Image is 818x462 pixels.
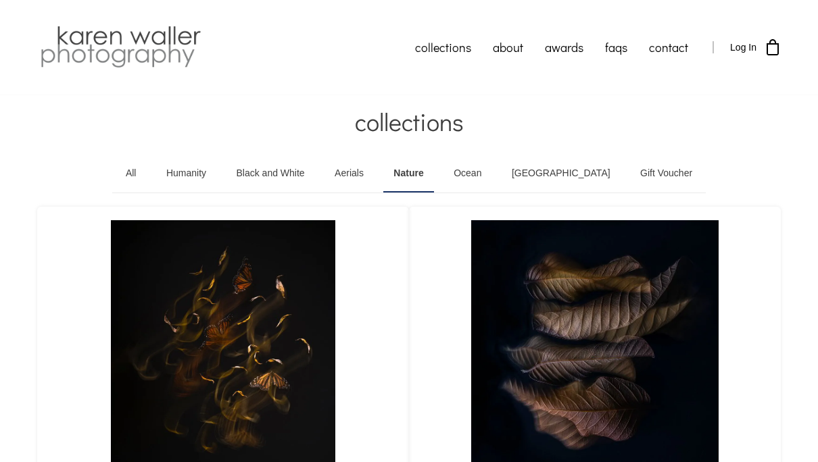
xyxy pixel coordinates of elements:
span: collections [355,105,464,138]
a: collections [404,30,482,64]
a: Nature [383,155,433,192]
a: Gift Voucher [630,155,702,192]
a: [GEOGRAPHIC_DATA] [502,155,621,192]
img: Karen Waller Photography [37,24,204,71]
a: about [482,30,534,64]
span: Log In [730,42,756,53]
a: faqs [594,30,638,64]
a: All [116,155,147,192]
a: Ocean [443,155,491,192]
a: awards [534,30,594,64]
a: contact [638,30,699,64]
a: Aerials [324,155,374,192]
a: Humanity [156,155,216,192]
a: Black and White [226,155,314,192]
